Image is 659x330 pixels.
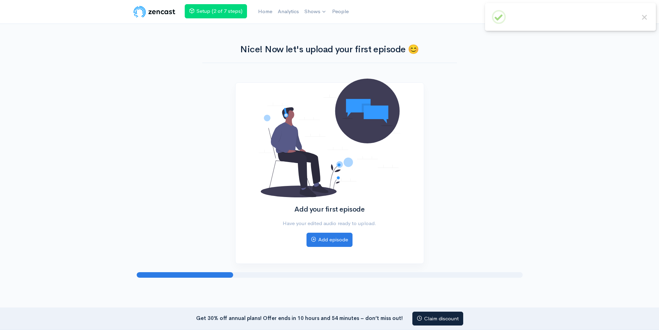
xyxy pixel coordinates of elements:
a: Help [482,5,507,19]
a: Claim discount [412,312,463,326]
a: People [329,4,351,19]
a: Add episode [306,233,353,247]
p: Have your edited audio ready to upload. [259,220,400,228]
img: No podcasts added [259,79,400,197]
strong: Get 30% off annual plans! Offer ends in 10 hours and 54 minutes – don’t miss out! [196,314,403,321]
a: Shows [302,4,329,19]
a: Home [255,4,275,19]
a: Setup (2 of 7 steps) [185,4,247,18]
h1: Nice! Now let's upload your first episode 😊 [202,45,457,55]
h2: Add your first episode [259,206,400,213]
img: ZenCast Logo [132,5,176,19]
button: Close this dialog [640,13,649,22]
a: Analytics [275,4,302,19]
